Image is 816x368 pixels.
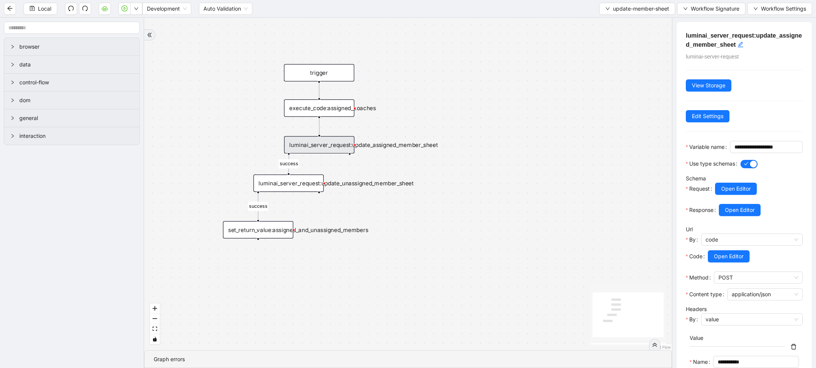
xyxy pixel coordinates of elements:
span: Workflow Signature [691,5,739,13]
a: React Flow attribution [651,345,671,349]
span: right [10,44,15,49]
span: save [30,6,35,11]
div: dom [4,92,139,109]
button: toggle interactivity [150,334,160,344]
span: plus-circle [252,246,264,257]
span: control-flow [19,78,133,87]
span: arrow-left [7,5,13,11]
button: downupdate-member-sheet [599,3,675,15]
span: Request [689,185,710,193]
span: Auto Validation [203,3,248,14]
span: plus-circle [313,199,325,211]
span: redo [82,5,88,11]
div: control-flow [4,74,139,91]
span: View Storage [692,81,725,90]
span: right [10,116,15,120]
span: double-right [652,342,657,347]
div: click to edit id [737,40,744,49]
button: cloud-server [99,3,111,15]
span: right [10,134,15,138]
span: edit [737,41,744,47]
div: data [4,56,139,73]
span: Development [147,3,187,14]
div: Value [690,334,799,342]
span: luminai-server-request [686,54,739,60]
span: Open Editor [721,185,751,193]
span: down [753,6,758,11]
span: Open Editor [714,252,744,261]
button: downWorkflow Signature [677,3,745,15]
button: zoom in [150,303,160,314]
button: play-circle [118,3,131,15]
span: value [706,314,798,325]
span: code [706,234,798,245]
span: Local [38,5,51,13]
label: Url [686,226,693,232]
button: Open Editor [719,204,761,216]
span: dom [19,96,133,104]
span: browser [19,43,133,51]
span: Response [689,206,714,214]
span: By [689,315,696,324]
div: execute_code:assigned_coaches [284,100,354,117]
button: zoom out [150,314,160,324]
span: update-member-sheet [613,5,669,13]
div: Graph errors [154,355,662,363]
span: double-right [147,32,152,38]
span: right [10,62,15,67]
span: down [134,6,139,11]
button: Edit Settings [686,110,729,122]
div: trigger [284,64,354,82]
g: Edge from luminai_server_request:update_unassigned_member_sheet to set_return_value:assigned_and_... [248,193,268,219]
h5: luminai_server_request:update_assigned_member_sheet [686,31,803,49]
div: interaction [4,127,139,145]
div: luminai_server_request:update_unassigned_member_sheetplus-circle [254,174,324,192]
span: plus-circle [344,161,356,172]
button: undo [65,3,77,15]
span: interaction [19,132,133,140]
button: saveLocal [24,3,57,15]
span: Workflow Settings [761,5,806,13]
g: Edge from luminai_server_request:update_assigned_member_sheet to luminai_server_request:update_un... [279,155,299,172]
button: delete [789,342,798,351]
span: Content type [689,290,722,299]
span: Name [693,358,708,366]
span: play-circle [121,5,128,11]
span: data [19,60,133,69]
span: undo [68,5,74,11]
span: Use type schemas [689,160,735,168]
span: right [10,80,15,85]
button: Open Editor [708,250,750,262]
button: redo [79,3,91,15]
span: Edit Settings [692,112,723,120]
span: down [605,6,610,11]
button: View Storage [686,79,731,92]
div: set_return_value:assigned_and_unassigned_membersplus-circle [223,221,293,238]
button: downWorkflow Settings [747,3,812,15]
label: Headers [686,306,707,312]
span: Variable name [689,143,725,151]
span: Code [689,252,703,261]
button: Open Editor [715,183,757,195]
span: down [683,6,688,11]
button: down [130,3,142,15]
span: application/json [732,289,798,300]
span: Method [689,273,709,282]
span: Open Editor [725,206,755,214]
div: browser [4,38,139,55]
span: POST [718,272,798,283]
div: luminai_server_request:update_unassigned_member_sheet [254,174,324,192]
span: By [689,235,696,244]
span: general [19,114,133,122]
div: luminai_server_request:update_assigned_member_sheetplus-circle [284,136,354,153]
span: cloud-server [102,5,108,11]
div: general [4,109,139,127]
button: arrow-left [4,3,16,15]
div: set_return_value:assigned_and_unassigned_members [223,221,293,238]
span: right [10,98,15,103]
button: fit view [150,324,160,334]
label: Schema [686,175,706,182]
div: luminai_server_request:update_assigned_member_sheet [284,136,354,153]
